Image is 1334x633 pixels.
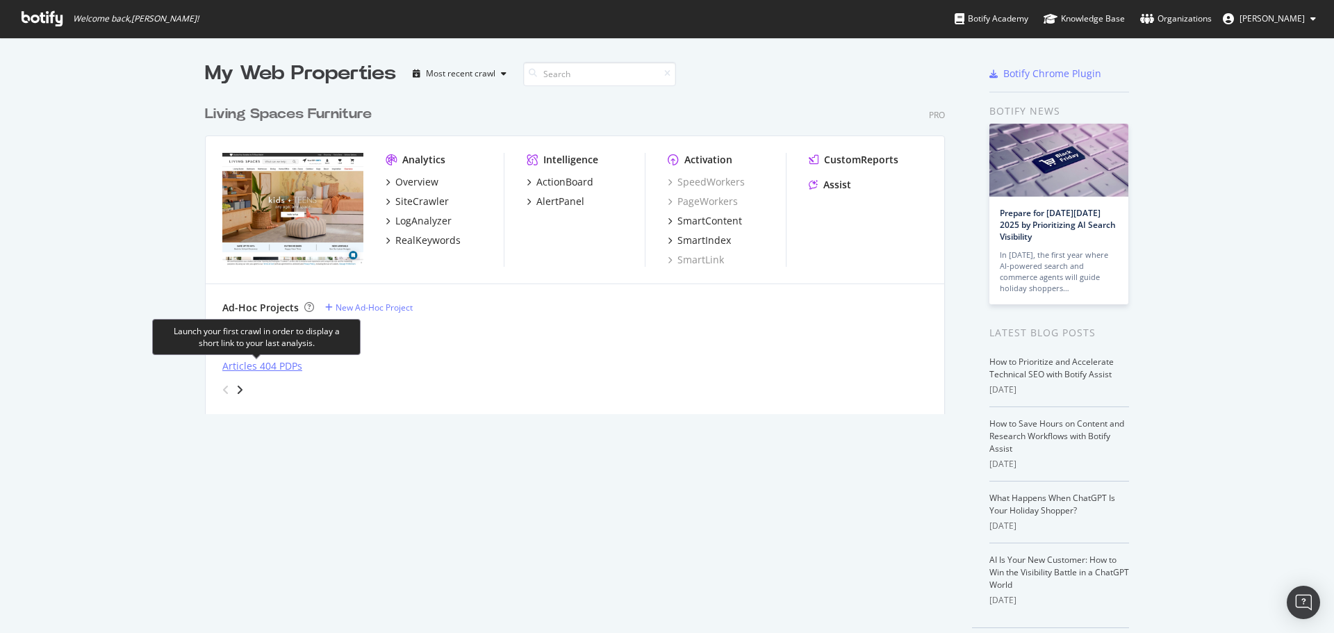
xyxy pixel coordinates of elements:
[668,175,745,189] a: SpeedWorkers
[395,233,461,247] div: RealKeywords
[386,195,449,208] a: SiteCrawler
[989,104,1129,119] div: Botify news
[235,383,245,397] div: angle-right
[386,233,461,247] a: RealKeywords
[668,253,724,267] a: SmartLink
[989,124,1128,197] img: Prepare for Black Friday 2025 by Prioritizing AI Search Visibility
[989,325,1129,340] div: Latest Blog Posts
[809,153,898,167] a: CustomReports
[668,233,731,247] a: SmartIndex
[989,594,1129,607] div: [DATE]
[164,325,349,349] div: Launch your first crawl in order to display a short link to your last analysis.
[823,178,851,192] div: Assist
[386,175,438,189] a: Overview
[527,175,593,189] a: ActionBoard
[989,67,1101,81] a: Botify Chrome Plugin
[222,359,302,373] a: Articles 404 PDPs
[809,178,851,192] a: Assist
[336,302,413,313] div: New Ad-Hoc Project
[824,153,898,167] div: CustomReports
[677,233,731,247] div: SmartIndex
[989,418,1124,454] a: How to Save Hours on Content and Research Workflows with Botify Assist
[668,214,742,228] a: SmartContent
[395,175,438,189] div: Overview
[325,302,413,313] a: New Ad-Hoc Project
[677,214,742,228] div: SmartContent
[426,69,495,78] div: Most recent crawl
[668,195,738,208] a: PageWorkers
[523,62,676,86] input: Search
[73,13,199,24] span: Welcome back, [PERSON_NAME] !
[989,492,1115,516] a: What Happens When ChatGPT Is Your Holiday Shopper?
[1212,8,1327,30] button: [PERSON_NAME]
[222,301,299,315] div: Ad-Hoc Projects
[527,195,584,208] a: AlertPanel
[205,104,372,124] div: Living Spaces Furniture
[1000,207,1116,242] a: Prepare for [DATE][DATE] 2025 by Prioritizing AI Search Visibility
[536,175,593,189] div: ActionBoard
[205,104,377,124] a: Living Spaces Furniture
[543,153,598,167] div: Intelligence
[536,195,584,208] div: AlertPanel
[1287,586,1320,619] div: Open Intercom Messenger
[989,458,1129,470] div: [DATE]
[989,520,1129,532] div: [DATE]
[205,88,956,414] div: grid
[386,214,452,228] a: LogAnalyzer
[684,153,732,167] div: Activation
[395,214,452,228] div: LogAnalyzer
[1044,12,1125,26] div: Knowledge Base
[929,109,945,121] div: Pro
[1240,13,1305,24] span: Anthony Hernandez
[1140,12,1212,26] div: Organizations
[1003,67,1101,81] div: Botify Chrome Plugin
[402,153,445,167] div: Analytics
[205,60,396,88] div: My Web Properties
[407,63,512,85] button: Most recent crawl
[1000,249,1118,294] div: In [DATE], the first year where AI-powered search and commerce agents will guide holiday shoppers…
[222,153,363,265] img: livingspaces.com
[989,384,1129,396] div: [DATE]
[395,195,449,208] div: SiteCrawler
[955,12,1028,26] div: Botify Academy
[989,356,1114,380] a: How to Prioritize and Accelerate Technical SEO with Botify Assist
[989,554,1129,591] a: AI Is Your New Customer: How to Win the Visibility Battle in a ChatGPT World
[217,379,235,401] div: angle-left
